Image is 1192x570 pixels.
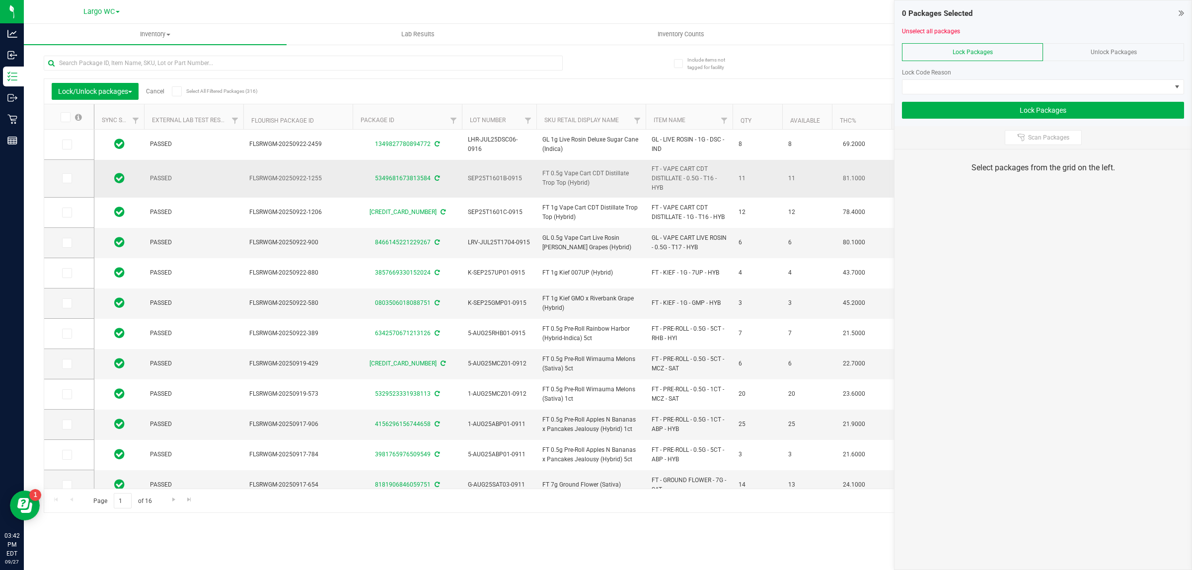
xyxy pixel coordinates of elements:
span: 20 [788,389,826,399]
span: Lab Results [388,30,448,39]
a: 5329523331938113 [375,390,431,397]
span: Select all records on this page [75,114,82,121]
a: 8466145221229267 [375,239,431,246]
span: PASSED [150,359,237,368]
span: FLSRWGM-20250922-1255 [249,174,347,183]
span: GL - LIVE ROSIN - 1G - DSC - IND [652,135,727,154]
span: 1-AUG25ABP01-0911 [468,420,530,429]
span: FT 1g Kief 007UP (Hybrid) [542,268,640,278]
span: FT 7g Ground Flower (Sativa) [542,480,640,490]
span: 4 [788,268,826,278]
span: FLSRWGM-20250917-906 [249,420,347,429]
span: 25 [788,420,826,429]
span: PASSED [150,174,237,183]
span: 1-AUG25MCZ01-0912 [468,389,530,399]
span: FLSRWGM-20250919-429 [249,359,347,368]
a: Filter [446,112,462,129]
span: 6 [788,238,826,247]
inline-svg: Inventory [7,71,17,81]
span: FT - PRE-ROLL - 0.5G - 5CT - MCZ - SAT [652,355,727,373]
span: FT 0.5g Pre-Roll Wimauma Melons (Sativa) 1ct [542,385,640,404]
span: 11 [788,174,826,183]
span: PASSED [150,268,237,278]
span: Lock Packages [953,49,993,56]
a: Unselect all packages [902,28,960,35]
span: FT - VAPE CART CDT DISTILLATE - 1G - T16 - HYB [652,203,727,222]
span: FT - PRE-ROLL - 0.5G - 1CT - ABP - HYB [652,415,727,434]
a: Inventory [24,24,287,45]
span: FLSRWGM-20250917-784 [249,450,347,459]
span: Page of 16 [85,493,160,508]
span: 6 [739,359,776,368]
span: Lock Code Reason [902,69,951,76]
a: 8181906846059751 [375,481,431,488]
a: 1349827780894772 [375,141,431,147]
span: FT - PRE-ROLL - 0.5G - 5CT - ABP - HYB [652,445,727,464]
button: Scan Packages [1005,130,1082,145]
a: Sku Retail Display Name [544,117,619,124]
span: 21.5000 [838,326,870,341]
a: 3981765976509549 [375,451,431,458]
a: Filter [629,112,646,129]
a: [CREDIT_CARD_NUMBER] [370,360,437,367]
span: 43.7000 [838,266,870,280]
span: PASSED [150,298,237,308]
span: Largo WC [83,7,115,16]
span: Sync from Compliance System [439,360,446,367]
a: Lot Number [470,117,506,124]
span: Inventory Counts [644,30,718,39]
a: THC% [840,117,856,124]
span: In Sync [114,266,125,280]
span: In Sync [114,296,125,310]
span: Sync from Compliance System [433,390,440,397]
iframe: Resource center unread badge [29,489,41,501]
inline-svg: Analytics [7,29,17,39]
span: GL - VAPE CART LIVE ROSIN - 0.5G - T17 - HYB [652,233,727,252]
span: SEP25T1601C-0915 [468,208,530,217]
span: Sync from Compliance System [433,239,440,246]
a: Qty [741,117,751,124]
a: 3857669330152024 [375,269,431,276]
span: 3 [788,298,826,308]
span: FT 0.5g Pre-Roll Apples N Bananas x Pancakes Jealousy (Hybrid) 5ct [542,445,640,464]
a: Flourish Package ID [251,117,314,124]
span: PASSED [150,140,237,149]
a: Filter [227,112,243,129]
span: Inventory [24,30,287,39]
span: 4 [739,268,776,278]
span: 3 [739,298,776,308]
a: Inventory Counts [549,24,812,45]
span: Sync from Compliance System [433,269,440,276]
span: 21.9000 [838,417,870,431]
span: 22.7000 [838,356,870,371]
span: GL 0.5g Vape Cart Live Rosin [PERSON_NAME] Grapes (Hybrid) [542,233,640,252]
span: FT 0.5g Vape Cart CDT Distillate Trop Top (Hybrid) [542,169,640,188]
span: 80.1000 [838,235,870,250]
span: K-SEP257UP01-0915 [468,268,530,278]
a: 5349681673813584 [375,175,431,182]
span: 14 [739,480,776,490]
span: FT - PRE-ROLL - 0.5G - 5CT - RHB - HYI [652,324,727,343]
span: 8 [788,140,826,149]
span: 7 [739,329,776,338]
span: In Sync [114,478,125,492]
span: LHR-JUL25DSC06-0916 [468,135,530,154]
a: Go to the next page [166,493,181,506]
span: FT 0.5g Pre-Roll Wimauma Melons (Sativa) 5ct [542,355,640,373]
span: 78.4000 [838,205,870,219]
span: Include items not tagged for facility [687,56,737,71]
iframe: Resource center [10,491,40,520]
span: Sync from Compliance System [433,451,440,458]
a: [CREDIT_CARD_NUMBER] [370,209,437,215]
span: LRV-JUL25T1704-0915 [468,238,530,247]
span: Sync from Compliance System [433,141,440,147]
inline-svg: Inbound [7,50,17,60]
span: 3 [788,450,826,459]
inline-svg: Outbound [7,93,17,103]
span: FLSRWGM-20250919-573 [249,389,347,399]
span: FLSRWGM-20250917-654 [249,480,347,490]
a: External Lab Test Result [152,117,230,124]
a: Sync Status [102,117,140,124]
p: 09/27 [4,558,19,566]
